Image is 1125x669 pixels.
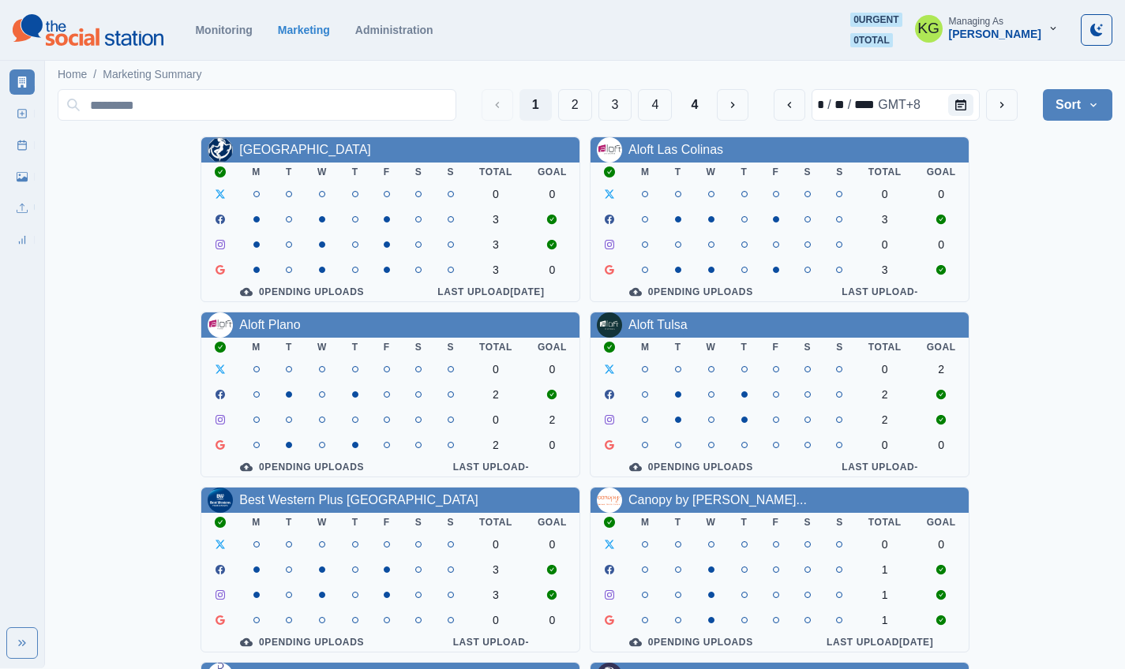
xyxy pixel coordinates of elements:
div: Last Upload - [415,636,567,648]
div: 0 Pending Uploads [603,286,779,298]
th: S [823,513,856,532]
button: Last Page [678,89,711,121]
th: M [239,513,273,532]
a: Review Summary [9,227,35,252]
th: F [760,513,792,532]
div: 3 [479,563,512,576]
button: Previous [482,89,513,121]
th: T [662,338,694,357]
div: day [833,95,846,114]
th: S [792,338,824,357]
img: 284157519576 [208,137,233,163]
div: 0 [868,363,902,376]
button: Page 3 [598,89,632,121]
th: Goal [914,513,969,532]
button: previous [774,89,805,121]
th: T [729,338,760,357]
button: next [986,89,1018,121]
button: Calendar [948,94,973,116]
th: S [823,163,856,181]
div: 3 [479,589,512,601]
a: Uploads [9,196,35,221]
th: W [305,338,339,357]
a: Marketing Summary [103,66,201,83]
th: Goal [525,163,579,181]
th: M [628,513,662,532]
span: 0 total [850,33,893,47]
th: T [273,163,305,181]
div: 0 [868,439,902,451]
button: Expand [6,627,38,659]
a: Media Library [9,164,35,189]
th: S [434,163,467,181]
img: logoTextSVG.62801f218bc96a9b266caa72a09eb111.svg [13,14,163,46]
div: 0 [868,238,902,251]
th: Goal [914,338,969,357]
div: 0 [479,413,512,426]
th: Goal [525,513,579,532]
div: Managing As [949,16,1003,27]
th: S [403,338,435,357]
th: Total [467,513,525,532]
span: / [93,66,96,83]
div: 0 [538,439,567,451]
div: 0 [868,538,902,551]
div: Katrina Gallardo [917,9,939,47]
div: 0 [538,188,567,200]
a: Post Schedule [9,133,35,158]
button: Toggle Mode [1081,14,1112,46]
div: year [853,95,876,114]
a: Home [58,66,87,83]
span: 0 urgent [850,13,902,27]
th: Total [467,338,525,357]
div: 2 [868,413,902,426]
div: 0 Pending Uploads [603,461,779,473]
div: 0 [927,238,956,251]
th: M [239,163,273,181]
div: 2 [479,439,512,451]
button: Sort [1043,89,1112,121]
div: 0 [538,538,567,551]
a: Aloft Las Colinas [628,143,723,156]
div: Last Upload - [804,461,956,473]
div: 0 [479,614,512,626]
th: W [694,338,729,357]
div: 0 [479,538,512,551]
th: S [792,513,824,532]
div: Last Upload [DATE] [804,636,956,648]
th: Total [467,163,525,181]
div: time zone [876,95,922,114]
div: Last Upload - [804,286,956,298]
button: Next Media [717,89,748,121]
th: F [760,163,792,181]
button: Managing As[PERSON_NAME] [902,13,1071,44]
th: T [339,163,371,181]
img: 448283599303931 [597,488,622,513]
div: 0 [479,188,512,200]
th: F [371,338,403,357]
div: 0 [538,363,567,376]
th: Total [856,338,914,357]
div: 1 [868,563,902,576]
th: T [662,163,694,181]
a: Aloft Tulsa [628,318,688,331]
div: 0 [927,188,956,200]
div: 1 [868,614,902,626]
div: month [816,95,826,114]
th: Goal [914,163,969,181]
img: 123161447734516 [597,137,622,163]
a: Administration [355,24,433,36]
th: T [273,338,305,357]
div: / [826,95,832,114]
th: T [662,513,694,532]
div: 3 [868,263,902,276]
th: T [339,513,371,532]
a: Marketing Summary [9,69,35,95]
div: 2 [868,388,902,401]
th: W [694,163,729,181]
a: Monitoring [195,24,252,36]
a: [GEOGRAPHIC_DATA] [239,143,371,156]
nav: breadcrumb [58,66,202,83]
div: 0 [538,263,567,276]
div: 0 Pending Uploads [214,636,390,648]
